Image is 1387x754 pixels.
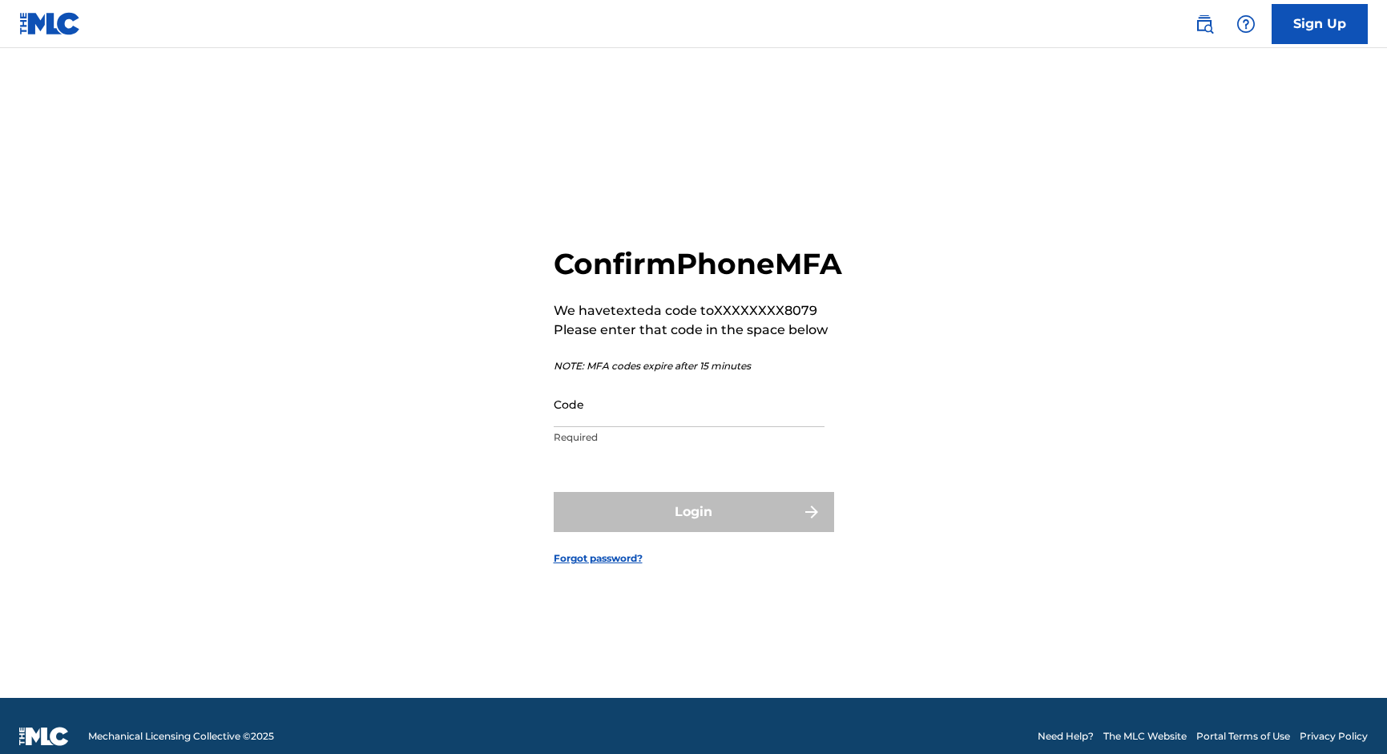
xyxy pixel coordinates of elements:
[19,727,69,746] img: logo
[554,359,842,373] p: NOTE: MFA codes expire after 15 minutes
[554,551,643,566] a: Forgot password?
[1195,14,1214,34] img: search
[19,12,81,35] img: MLC Logo
[1272,4,1368,44] a: Sign Up
[554,246,842,282] h2: Confirm Phone MFA
[554,301,842,321] p: We have texted a code to XXXXXXXX8079
[1236,14,1256,34] img: help
[1230,8,1262,40] div: Help
[1038,729,1094,744] a: Need Help?
[88,729,274,744] span: Mechanical Licensing Collective © 2025
[554,430,825,445] p: Required
[1103,729,1187,744] a: The MLC Website
[1188,8,1220,40] a: Public Search
[1300,729,1368,744] a: Privacy Policy
[554,321,842,340] p: Please enter that code in the space below
[1196,729,1290,744] a: Portal Terms of Use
